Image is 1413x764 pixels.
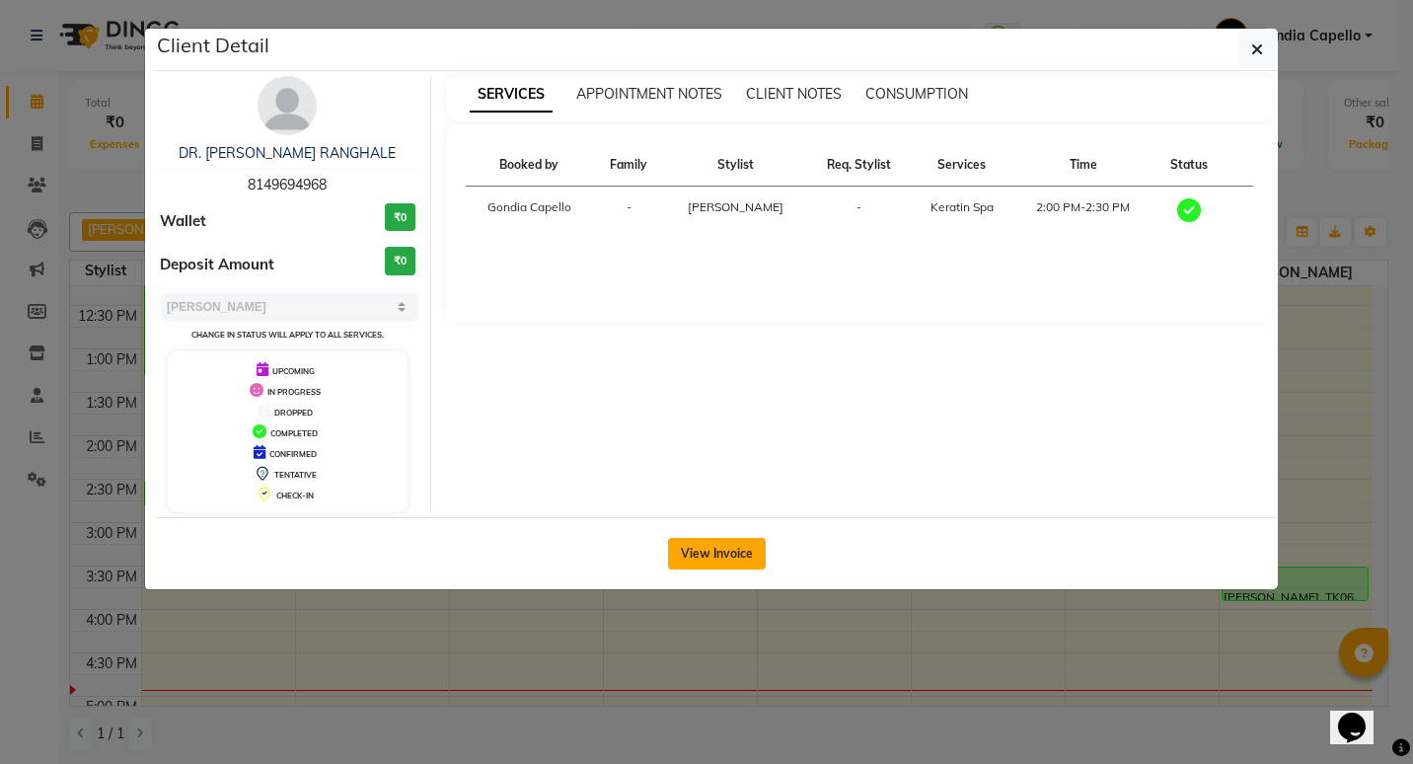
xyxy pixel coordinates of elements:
td: 2:00 PM-2:30 PM [1013,187,1153,237]
h3: ₹0 [385,247,415,275]
span: Deposit Amount [160,254,274,276]
th: Stylist [665,144,806,187]
span: DROPPED [274,408,313,418]
span: Wallet [160,210,206,233]
td: Gondia Capello [466,187,593,237]
h5: Client Detail [157,31,269,60]
span: IN PROGRESS [267,387,321,397]
span: CLIENT NOTES [746,85,842,103]
small: Change in status will apply to all services. [191,330,384,340]
a: DR. [PERSON_NAME] RANGHALE [179,144,396,162]
th: Booked by [466,144,593,187]
iframe: chat widget [1330,685,1393,744]
th: Services [911,144,1013,187]
th: Time [1013,144,1153,187]
span: [PERSON_NAME] [688,199,783,214]
span: APPOINTMENT NOTES [576,85,722,103]
th: Status [1153,144,1225,187]
span: CHECK-IN [276,491,314,500]
img: avatar [258,76,317,135]
span: COMPLETED [270,428,318,438]
span: SERVICES [470,77,553,113]
span: UPCOMING [272,366,315,376]
button: View Invoice [668,538,766,570]
h3: ₹0 [385,203,415,232]
th: Req. Stylist [806,144,910,187]
td: - [593,187,665,237]
span: 8149694968 [248,176,327,193]
td: - [806,187,910,237]
span: TENTATIVE [274,470,317,480]
th: Family [593,144,665,187]
span: CONFIRMED [269,449,317,459]
span: CONSUMPTION [865,85,968,103]
div: Keratin Spa [923,198,1002,216]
